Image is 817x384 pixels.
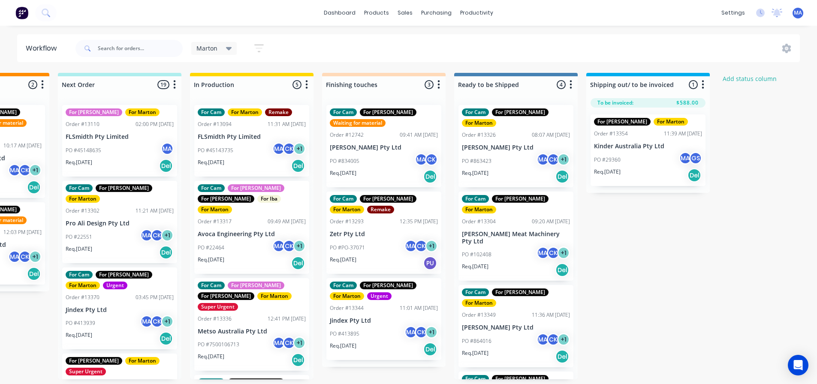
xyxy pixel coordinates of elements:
div: MA [272,142,285,155]
div: For [PERSON_NAME] [360,282,416,289]
p: Req. [DATE] [198,159,224,166]
div: + 1 [161,229,174,242]
p: Req. [DATE] [198,353,224,360]
div: Open Intercom Messenger [788,355,808,375]
div: For [PERSON_NAME] [360,195,416,203]
div: Remake [367,206,394,213]
div: For [PERSON_NAME] [492,375,549,383]
div: CK [547,153,560,166]
div: MA [8,250,21,263]
div: Del [687,168,701,182]
div: CK [283,240,295,252]
div: For [PERSON_NAME] [198,195,254,203]
div: For Cam [462,195,489,203]
div: CK [547,246,560,259]
div: Del [555,263,569,277]
div: + 1 [293,240,306,252]
div: Urgent [367,292,392,300]
span: $588.00 [676,99,699,107]
div: Del [27,267,41,281]
div: For Cam [198,184,225,192]
p: Jindex Pty Ltd [330,317,438,324]
div: Del [27,180,41,194]
div: For Marton [66,195,100,203]
a: dashboard [320,6,360,19]
p: Jindex Pty Ltd [66,306,174,314]
div: CK [18,164,31,177]
p: Req. [DATE] [462,169,488,177]
div: 11:39 AM [DATE] [664,130,702,138]
p: [PERSON_NAME] Meat Machinery Pty Ltd [462,231,570,245]
div: For Marton [462,206,496,213]
div: For [PERSON_NAME] [492,195,549,203]
div: For [PERSON_NAME] [360,108,416,116]
p: PO #29360 [594,156,621,164]
div: + 1 [557,153,570,166]
div: For CamFor [PERSON_NAME]For MartonOrder #1334911:36 AM [DATE][PERSON_NAME] Pty LtdPO #864016MACK+... [458,285,573,367]
p: PO #45148635 [66,147,101,154]
div: 11:31 AM [DATE] [268,120,306,128]
div: + 1 [425,326,438,339]
p: Req. [DATE] [330,256,356,264]
p: PO #413895 [330,330,359,338]
div: For Cam [198,108,225,116]
div: For Cam [198,282,225,289]
p: PO #834005 [330,157,359,165]
button: Add status column [718,73,781,84]
div: Order #13349 [462,311,496,319]
div: For Cam [66,184,93,192]
div: Order #13326 [462,131,496,139]
p: PO #7500106713 [198,341,239,348]
div: CK [415,240,428,252]
div: For Cam [330,108,357,116]
p: [PERSON_NAME] Pty Ltd [330,144,438,151]
div: For CamFor [PERSON_NAME]For MartonOrder #1330211:21 AM [DATE]Pro Ali Design Pty LtdPO #22551MACK+... [62,181,177,263]
div: For Marton [462,299,496,307]
div: Remake [265,108,292,116]
span: Marton [196,44,217,53]
div: For Marton [330,206,364,213]
div: + 1 [29,164,42,177]
div: 11:36 AM [DATE] [532,311,570,319]
div: For [PERSON_NAME] [96,184,152,192]
div: Super Urgent [198,303,238,311]
div: For [PERSON_NAME] [228,282,284,289]
div: For CamFor [PERSON_NAME]For [PERSON_NAME]For IbaFor MartonOrder #1331709:49 AM [DATE]Avoca Engine... [194,181,309,274]
div: 12:03 PM [DATE] [3,228,42,236]
p: PO #22464 [198,244,224,252]
div: CK [547,333,560,346]
div: Order #13304 [462,218,496,225]
div: Order #13344 [330,304,364,312]
div: Del [159,332,173,345]
p: [PERSON_NAME] Pty Ltd [462,144,570,151]
div: MA [404,326,417,339]
p: PO #863423 [462,157,491,165]
div: GS [689,152,702,165]
div: MA [272,336,285,349]
div: For CamFor [PERSON_NAME]For MartonOrder #1330409:20 AM [DATE][PERSON_NAME] Meat Machinery Pty Ltd... [458,192,573,281]
div: Urgent [103,282,127,289]
div: 11:21 AM [DATE] [136,207,174,215]
div: Order #13336 [198,315,232,323]
div: Del [291,256,305,270]
div: MA [537,246,549,259]
div: For Marton [198,206,232,213]
div: CK [151,229,163,242]
div: + 1 [557,246,570,259]
div: For CamFor [PERSON_NAME]For [PERSON_NAME]For MartonSuper UrgentOrder #1333612:41 PM [DATE]Metso A... [194,278,309,371]
div: For CamFor [PERSON_NAME]For MartonOrder #1332608:07 AM [DATE][PERSON_NAME] Pty LtdPO #863423MACK+... [458,105,573,187]
div: Order #12742 [330,131,364,139]
div: For Cam [462,288,489,296]
div: For [PERSON_NAME] [96,271,152,279]
div: PU [423,256,437,270]
p: PO #PO-37071 [330,244,365,252]
p: Req. [DATE] [462,263,488,270]
div: MA [161,142,174,155]
div: MA [140,315,153,328]
div: For [PERSON_NAME] [66,357,122,365]
div: MA [8,164,21,177]
input: Search for orders... [98,40,183,57]
p: Req. [DATE] [330,342,356,350]
div: Order #13354 [594,130,628,138]
div: For Marton [125,108,160,116]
